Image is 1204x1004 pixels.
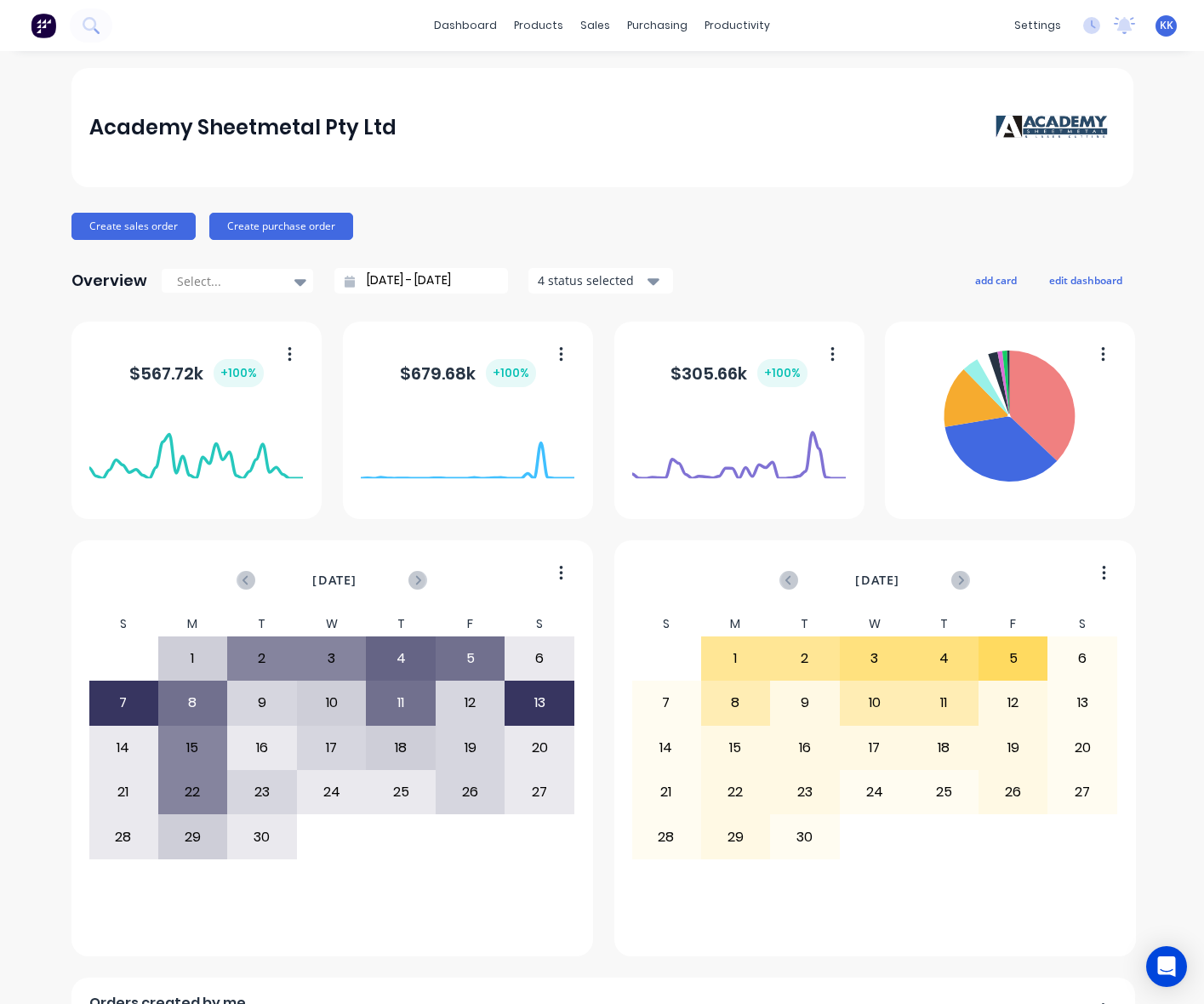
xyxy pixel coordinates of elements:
[89,111,397,145] div: Academy Sheetmetal Pty Ltd
[71,213,196,240] button: Create sales order
[619,13,696,38] div: purchasing
[298,727,366,769] div: 17
[1006,13,1070,38] div: settings
[89,815,157,858] div: 28
[505,727,573,769] div: 20
[910,771,978,813] div: 25
[209,213,353,240] button: Create purchase order
[486,359,536,387] div: + 100 %
[632,815,700,858] div: 28
[312,571,357,590] span: [DATE]
[771,682,839,724] div: 9
[367,771,435,813] div: 25
[228,815,296,858] div: 30
[159,771,227,813] div: 22
[227,612,297,636] div: T
[89,771,157,813] div: 21
[437,637,505,680] div: 5
[89,682,157,724] div: 7
[367,727,435,769] div: 18
[979,637,1047,680] div: 5
[1146,946,1187,987] div: Open Intercom Messenger
[436,612,505,636] div: F
[702,727,770,769] div: 15
[696,13,779,38] div: productivity
[841,637,909,680] div: 3
[631,612,701,636] div: S
[632,727,700,769] div: 14
[771,771,839,813] div: 23
[979,727,1047,769] div: 19
[129,359,264,387] div: $ 567.72k
[1047,612,1117,636] div: S
[841,727,909,769] div: 17
[979,612,1048,636] div: F
[572,13,619,38] div: sales
[425,13,505,38] a: dashboard
[400,359,536,387] div: $ 679.68k
[228,682,296,724] div: 9
[437,682,505,724] div: 12
[505,682,573,724] div: 13
[159,727,227,769] div: 15
[771,815,839,858] div: 30
[702,637,770,680] div: 1
[31,13,56,38] img: Factory
[228,771,296,813] div: 23
[159,815,227,858] div: 29
[841,682,909,724] div: 10
[505,612,574,636] div: S
[1038,269,1133,291] button: edit dashboard
[437,727,505,769] div: 19
[771,727,839,769] div: 16
[297,612,367,636] div: W
[538,271,645,289] div: 4 status selected
[702,771,770,813] div: 22
[228,637,296,680] div: 2
[366,612,436,636] div: T
[964,269,1028,291] button: add card
[910,637,978,680] div: 4
[702,815,770,858] div: 29
[771,637,839,680] div: 2
[505,771,573,813] div: 27
[298,771,366,813] div: 24
[855,571,899,590] span: [DATE]
[979,682,1047,724] div: 12
[367,637,435,680] div: 4
[88,612,158,636] div: S
[910,727,978,769] div: 18
[214,359,264,387] div: + 100 %
[632,682,700,724] div: 7
[505,13,572,38] div: products
[1160,18,1173,33] span: KK
[1048,727,1116,769] div: 20
[702,682,770,724] div: 8
[159,637,227,680] div: 1
[89,727,157,769] div: 14
[1048,771,1116,813] div: 27
[505,637,573,680] div: 6
[298,637,366,680] div: 3
[910,682,978,724] div: 11
[71,264,147,298] div: Overview
[367,682,435,724] div: 11
[159,682,227,724] div: 8
[909,612,979,636] div: T
[1048,637,1116,680] div: 6
[1048,682,1116,724] div: 13
[528,268,673,294] button: 4 status selected
[841,771,909,813] div: 24
[996,115,1115,140] img: Academy Sheetmetal Pty Ltd
[437,771,505,813] div: 26
[757,359,807,387] div: + 100 %
[670,359,807,387] div: $ 305.66k
[632,771,700,813] div: 21
[840,612,910,636] div: W
[158,612,228,636] div: M
[701,612,771,636] div: M
[298,682,366,724] div: 10
[979,771,1047,813] div: 26
[770,612,840,636] div: T
[228,727,296,769] div: 16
